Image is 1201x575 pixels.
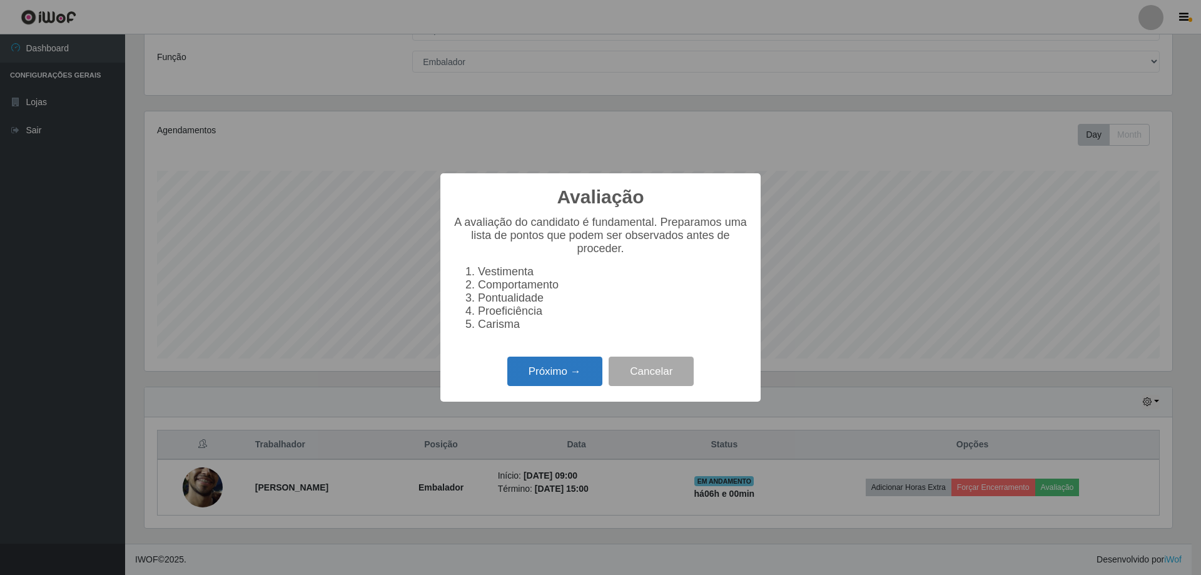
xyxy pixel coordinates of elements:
button: Cancelar [609,357,694,386]
button: Próximo → [507,357,602,386]
li: Proeficiência [478,305,748,318]
li: Comportamento [478,278,748,292]
h2: Avaliação [557,186,644,208]
li: Pontualidade [478,292,748,305]
p: A avaliação do candidato é fundamental. Preparamos uma lista de pontos que podem ser observados a... [453,216,748,255]
li: Vestimenta [478,265,748,278]
li: Carisma [478,318,748,331]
